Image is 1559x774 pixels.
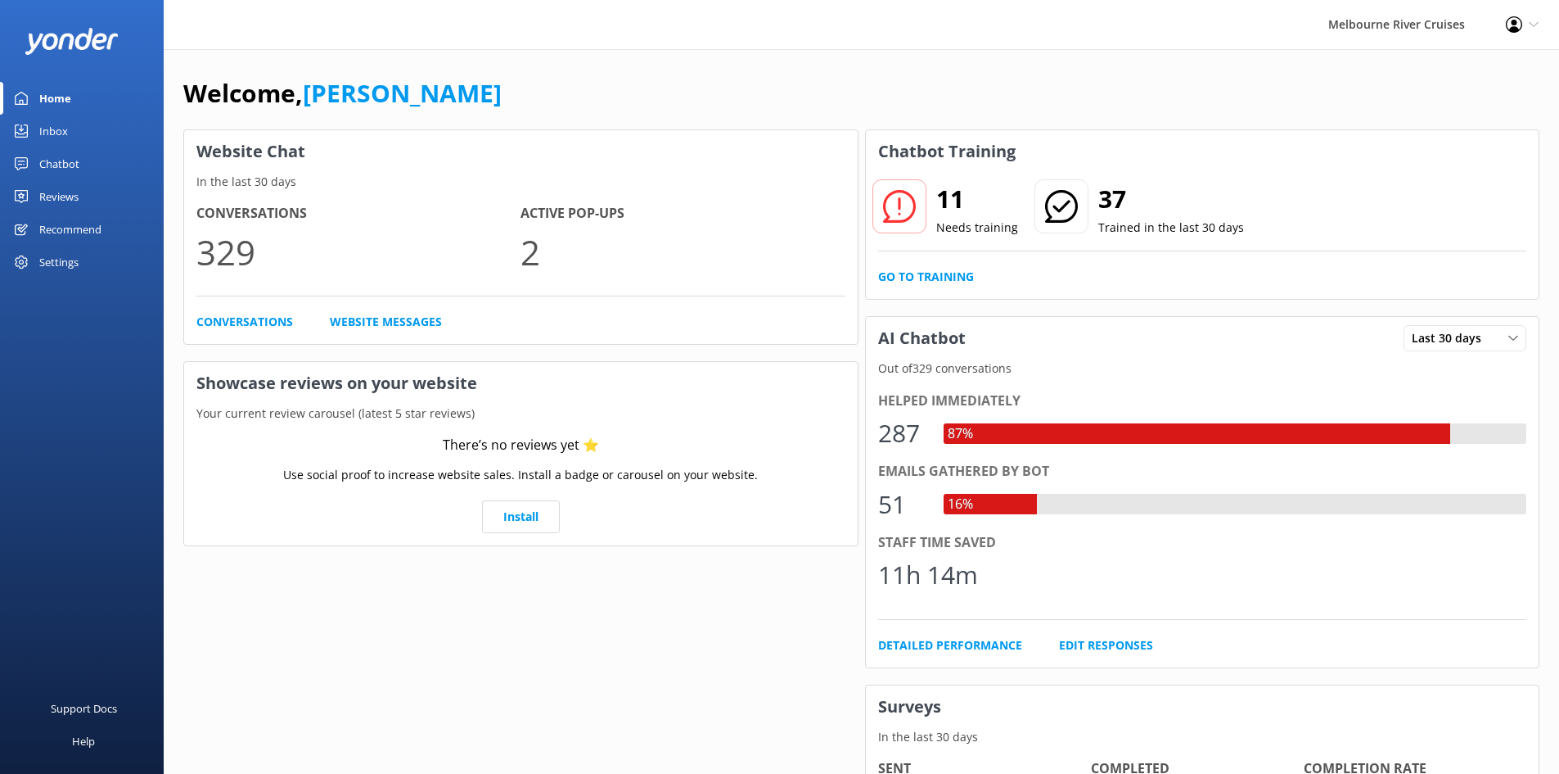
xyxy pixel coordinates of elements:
[878,555,978,595] div: 11h 14m
[184,362,858,405] h3: Showcase reviews on your website
[184,405,858,423] p: Your current review carousel (latest 5 star reviews)
[39,147,79,180] div: Chatbot
[196,203,520,224] h4: Conversations
[520,224,845,279] p: 2
[1098,179,1244,219] h2: 37
[944,423,977,445] div: 87%
[184,173,858,191] p: In the last 30 days
[520,203,845,224] h4: Active Pop-ups
[866,360,1539,378] p: Out of 329 conversations
[330,313,442,331] a: Website Messages
[196,224,520,279] p: 329
[878,485,927,524] div: 51
[25,28,119,55] img: yonder-white-logo.png
[878,268,974,286] a: Go to Training
[866,686,1539,728] h3: Surveys
[51,692,117,725] div: Support Docs
[878,636,1022,654] a: Detailed Performance
[936,179,1018,219] h2: 11
[196,313,293,331] a: Conversations
[936,219,1018,237] p: Needs training
[878,532,1527,554] div: Staff time saved
[944,494,977,515] div: 16%
[443,435,599,456] div: There’s no reviews yet ⭐
[183,74,502,113] h1: Welcome,
[866,728,1539,746] p: In the last 30 days
[39,246,79,278] div: Settings
[1059,636,1153,654] a: Edit Responses
[39,82,71,115] div: Home
[39,213,101,246] div: Recommend
[866,130,1028,173] h3: Chatbot Training
[878,461,1527,482] div: Emails gathered by bot
[1098,219,1244,237] p: Trained in the last 30 days
[878,414,927,453] div: 287
[39,115,68,147] div: Inbox
[184,130,858,173] h3: Website Chat
[878,391,1527,412] div: Helped immediately
[39,180,79,213] div: Reviews
[1412,329,1491,347] span: Last 30 days
[283,466,758,484] p: Use social proof to increase website sales. Install a badge or carousel on your website.
[303,76,502,110] a: [PERSON_NAME]
[72,725,95,758] div: Help
[482,500,560,533] a: Install
[866,317,978,360] h3: AI Chatbot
